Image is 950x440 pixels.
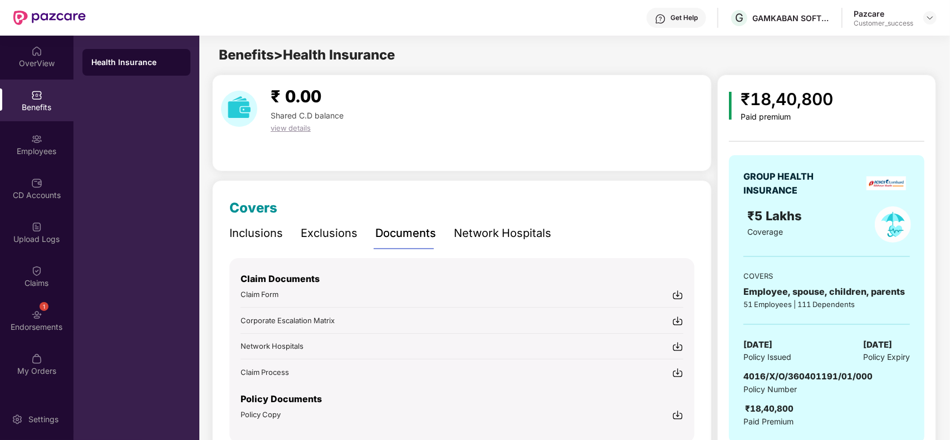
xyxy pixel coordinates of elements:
img: svg+xml;base64,PHN2ZyBpZD0iRG93bmxvYWQtMjR4MjQiIHhtbG5zPSJodHRwOi8vd3d3LnczLm9yZy8yMDAwL3N2ZyIgd2... [672,289,683,300]
div: Exclusions [301,225,358,242]
img: svg+xml;base64,PHN2ZyBpZD0iVXBsb2FkX0xvZ3MiIGRhdGEtbmFtZT0iVXBsb2FkIExvZ3MiIHhtbG5zPSJodHRwOi8vd3... [31,221,42,233]
div: ₹18,40,800 [741,86,833,112]
div: Employee, spouse, children, parents [743,285,910,299]
div: 1 [40,302,48,311]
span: 4016/X/O/360401191/01/000 [743,371,873,382]
img: download [221,91,257,127]
div: Network Hospitals [454,225,551,242]
span: Claim Form [241,290,278,299]
span: view details [271,123,311,132]
img: policyIcon [875,206,911,243]
img: svg+xml;base64,PHN2ZyBpZD0iQ2xhaW0iIHhtbG5zPSJodHRwOi8vd3d3LnczLm9yZy8yMDAwL3N2ZyIgd2lkdGg9IjIwIi... [31,265,42,276]
img: New Pazcare Logo [13,11,86,25]
div: Get Help [670,13,698,22]
img: svg+xml;base64,PHN2ZyBpZD0iRHJvcGRvd24tMzJ4MzIiIHhtbG5zPSJodHRwOi8vd3d3LnczLm9yZy8yMDAwL3N2ZyIgd2... [925,13,934,22]
img: svg+xml;base64,PHN2ZyBpZD0iRG93bmxvYWQtMjR4MjQiIHhtbG5zPSJodHRwOi8vd3d3LnczLm9yZy8yMDAwL3N2ZyIgd2... [672,341,683,352]
p: Claim Documents [241,272,683,286]
div: 51 Employees | 111 Dependents [743,299,910,310]
img: svg+xml;base64,PHN2ZyBpZD0iU2V0dGluZy0yMHgyMCIgeG1sbnM9Imh0dHA6Ly93d3cudzMub3JnLzIwMDAvc3ZnIiB3aW... [12,414,23,425]
div: GROUP HEALTH INSURANCE [743,170,841,197]
span: Coverage [747,227,783,236]
div: Paid premium [741,112,833,122]
span: Policy Expiry [863,351,910,363]
img: svg+xml;base64,PHN2ZyBpZD0iRW5kb3JzZW1lbnRzIiB4bWxucz0iaHR0cDovL3d3dy53My5vcmcvMjAwMC9zdmciIHdpZH... [31,309,42,320]
div: COVERS [743,270,910,281]
img: svg+xml;base64,PHN2ZyBpZD0iQmVuZWZpdHMiIHhtbG5zPSJodHRwOi8vd3d3LnczLm9yZy8yMDAwL3N2ZyIgd2lkdGg9Ij... [31,90,42,101]
img: svg+xml;base64,PHN2ZyBpZD0iRG93bmxvYWQtMjR4MjQiIHhtbG5zPSJodHRwOi8vd3d3LnczLm9yZy8yMDAwL3N2ZyIgd2... [672,409,683,421]
div: Pazcare [854,8,913,19]
span: Covers [229,200,277,216]
img: svg+xml;base64,PHN2ZyBpZD0iRW1wbG95ZWVzIiB4bWxucz0iaHR0cDovL3d3dy53My5vcmcvMjAwMC9zdmciIHdpZHRoPS... [31,134,42,145]
div: ₹18,40,800 [745,402,794,416]
img: svg+xml;base64,PHN2ZyBpZD0iSGVscC0zMngzMiIgeG1sbnM9Imh0dHA6Ly93d3cudzMub3JnLzIwMDAvc3ZnIiB3aWR0aD... [655,13,666,24]
span: Policy Issued [743,351,791,363]
div: Customer_success [854,19,913,28]
span: Paid Premium [743,416,794,428]
span: Corporate Escalation Matrix [241,316,335,325]
span: Network Hospitals [241,342,303,350]
span: ₹ 0.00 [271,86,321,106]
img: svg+xml;base64,PHN2ZyBpZD0iRG93bmxvYWQtMjR4MjQiIHhtbG5zPSJodHRwOi8vd3d3LnczLm9yZy8yMDAwL3N2ZyIgd2... [672,367,683,378]
span: Claim Process [241,368,289,377]
img: svg+xml;base64,PHN2ZyBpZD0iTXlfT3JkZXJzIiBkYXRhLW5hbWU9Ik15IE9yZGVycyIgeG1sbnM9Imh0dHA6Ly93d3cudz... [31,353,42,364]
img: insurerLogo [866,176,906,190]
img: svg+xml;base64,PHN2ZyBpZD0iRG93bmxvYWQtMjR4MjQiIHhtbG5zPSJodHRwOi8vd3d3LnczLm9yZy8yMDAwL3N2ZyIgd2... [672,315,683,327]
div: Documents [375,225,436,242]
p: Policy Documents [241,392,683,406]
span: [DATE] [863,338,892,352]
span: ₹5 Lakhs [747,209,805,223]
span: G [735,11,743,24]
img: svg+xml;base64,PHN2ZyBpZD0iQ0RfQWNjb3VudHMiIGRhdGEtbmFtZT0iQ0QgQWNjb3VudHMiIHhtbG5zPSJodHRwOi8vd3... [31,177,42,189]
span: [DATE] [743,338,772,352]
div: Settings [25,414,62,425]
img: svg+xml;base64,PHN2ZyBpZD0iSG9tZSIgeG1sbnM9Imh0dHA6Ly93d3cudzMub3JnLzIwMDAvc3ZnIiB3aWR0aD0iMjAiIG... [31,46,42,57]
span: Policy Number [743,384,797,394]
img: icon [729,92,732,120]
img: svg+xml;base64,PHN2ZyBpZD0iVXBkYXRlZCIgeG1sbnM9Imh0dHA6Ly93d3cudzMub3JnLzIwMDAvc3ZnIiB3aWR0aD0iMj... [31,397,42,408]
div: GAMKABAN SOFTWARE PRIVATE LIMITED [752,13,830,23]
span: Benefits > Health Insurance [219,47,395,63]
span: Shared C.D balance [271,111,344,120]
div: Inclusions [229,225,283,242]
div: Health Insurance [91,57,182,68]
span: Policy Copy [241,410,281,419]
